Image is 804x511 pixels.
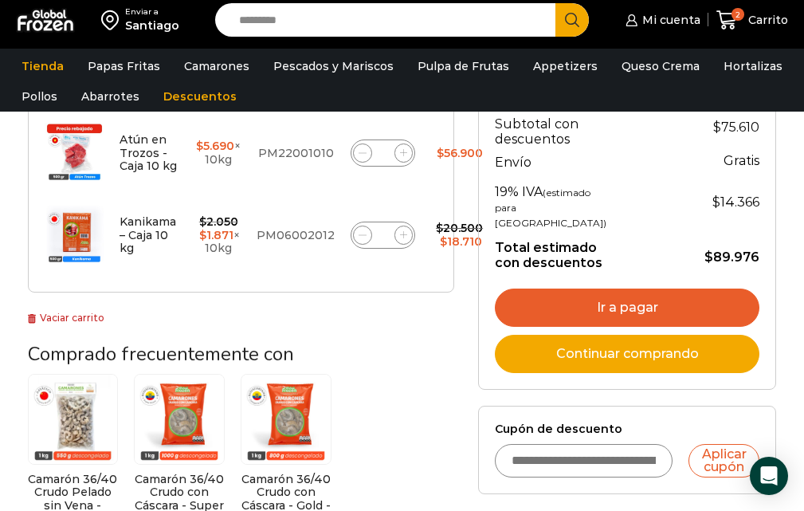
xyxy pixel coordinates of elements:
input: Product quantity [372,142,394,164]
a: Hortalizas [716,51,790,81]
a: Camarones [176,51,257,81]
bdi: 56.900 [437,146,483,160]
button: Search button [555,3,589,37]
td: PM22001010 [249,112,343,195]
span: $ [713,120,721,135]
bdi: 89.976 [704,250,759,265]
small: (estimado para [GEOGRAPHIC_DATA]) [495,187,606,229]
div: Open Intercom Messenger [750,457,788,495]
a: Pescados y Mariscos [265,51,402,81]
span: $ [440,234,447,249]
a: Tienda [14,51,72,81]
bdi: 18.710 [440,234,482,249]
a: Atún en Trozos - Caja 10 kg [120,132,177,174]
bdi: 20.500 [436,221,483,235]
span: $ [437,146,444,160]
bdi: 2.050 [199,214,238,229]
span: $ [199,214,206,229]
span: 2 [731,8,744,21]
span: $ [199,228,206,242]
a: Mi cuenta [622,4,700,36]
div: Santiago [125,18,179,33]
input: Product quantity [372,224,394,246]
label: Cupón de descuento [495,423,759,436]
a: 2 Carrito [716,2,788,39]
span: $ [704,250,713,265]
bdi: 5.690 [196,139,234,153]
button: Aplicar cupón [688,444,760,478]
a: Kanikama – Caja 10 kg [120,214,176,256]
div: Enviar a [125,6,179,18]
span: Comprado frecuentemente con [28,341,294,367]
td: PM06002012 [249,194,343,276]
img: address-field-icon.svg [101,6,125,33]
span: Mi cuenta [638,12,700,28]
a: Descuentos [155,81,245,112]
th: 19% IVA [495,175,615,230]
span: Carrito [744,12,788,28]
a: Pollos [14,81,65,112]
a: Abarrotes [73,81,147,112]
bdi: 1.871 [199,228,233,242]
span: $ [712,195,720,210]
a: Papas Fritas [80,51,168,81]
a: Pulpa de Frutas [410,51,517,81]
td: × 10kg [188,112,249,195]
bdi: 75.610 [713,120,759,135]
a: Continuar comprando [495,335,759,373]
span: $ [436,221,443,235]
a: Appetizers [525,51,606,81]
th: Total estimado con descuentos [495,230,615,270]
th: Envío [495,147,615,175]
span: 14.366 [712,195,759,210]
a: Queso Crema [614,51,708,81]
a: Ir a pagar [495,289,759,327]
strong: Gratis [724,153,759,168]
a: Vaciar carrito [28,312,105,324]
td: × 10kg [188,194,249,276]
th: Subtotal con descuentos [495,107,615,147]
span: $ [196,139,203,153]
